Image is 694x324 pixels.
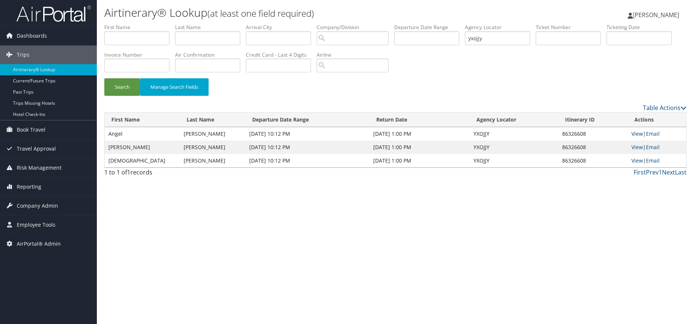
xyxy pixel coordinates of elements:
[17,139,56,158] span: Travel Approval
[470,113,559,127] th: Agency Locator: activate to sort column ascending
[180,141,245,154] td: [PERSON_NAME]
[631,157,643,164] a: View
[370,141,470,154] td: [DATE] 1:00 PM
[105,127,180,141] td: Angel
[180,127,245,141] td: [PERSON_NAME]
[394,23,465,31] label: Departure Date Range
[105,154,180,167] td: [DEMOGRAPHIC_DATA]
[175,51,246,59] label: Air Confirmation
[465,23,536,31] label: Agency Locator
[17,196,58,215] span: Company Admin
[628,4,687,26] a: [PERSON_NAME]
[245,141,370,154] td: [DATE] 10:12 PM
[536,23,606,31] label: Ticket Number
[470,141,559,154] td: YXOJJY
[246,51,317,59] label: Credit Card - Last 4 Digits
[646,168,659,176] a: Prev
[104,168,241,180] div: 1 to 1 of records
[633,11,679,19] span: [PERSON_NAME]
[628,141,686,154] td: |
[631,144,643,151] a: View
[606,23,677,31] label: Ticketing Date
[558,113,628,127] th: Itinerary ID: activate to sort column ascending
[646,130,660,137] a: Email
[370,127,470,141] td: [DATE] 1:00 PM
[246,23,317,31] label: Arrival City
[105,141,180,154] td: [PERSON_NAME]
[659,168,662,176] a: 1
[17,26,47,45] span: Dashboards
[628,127,686,141] td: |
[317,23,394,31] label: Company/Division
[17,177,41,196] span: Reporting
[140,78,209,96] button: Manage Search Fields
[675,168,687,176] a: Last
[558,154,628,167] td: 86326608
[370,154,470,167] td: [DATE] 1:00 PM
[643,104,687,112] a: Table Actions
[628,113,686,127] th: Actions
[180,154,245,167] td: [PERSON_NAME]
[558,141,628,154] td: 86326608
[317,51,394,59] label: Airline
[17,235,61,253] span: AirPortal® Admin
[207,7,314,19] small: (at least one field required)
[104,23,175,31] label: First Name
[662,168,675,176] a: Next
[634,168,646,176] a: First
[470,154,559,167] td: YXOJJY
[646,157,660,164] a: Email
[370,113,470,127] th: Return Date: activate to sort column descending
[104,78,140,96] button: Search
[631,130,643,137] a: View
[628,154,686,167] td: |
[17,216,56,234] span: Employee Tools
[17,45,29,64] span: Trips
[17,158,61,177] span: Risk Management
[646,144,660,151] a: Email
[180,113,245,127] th: Last Name: activate to sort column ascending
[16,5,91,22] img: airportal-logo.png
[104,51,175,59] label: Invoice Number
[558,127,628,141] td: 86326608
[175,23,246,31] label: Last Name
[17,120,45,139] span: Book Travel
[470,127,559,141] td: YXOJJY
[245,113,370,127] th: Departure Date Range: activate to sort column ascending
[127,168,130,176] span: 1
[105,113,180,127] th: First Name: activate to sort column ascending
[245,127,370,141] td: [DATE] 10:12 PM
[245,154,370,167] td: [DATE] 10:12 PM
[104,5,492,21] h1: Airtinerary® Lookup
